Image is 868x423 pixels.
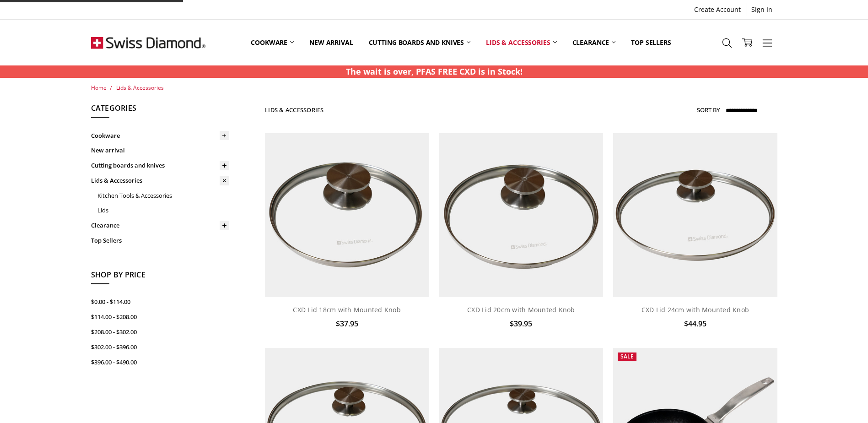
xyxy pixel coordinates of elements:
[613,133,777,297] img: CXD Lid 24cm with Mounted Knob
[116,84,164,92] a: Lids & Accessories
[439,133,603,297] img: CXD Lid 20cm with Mounted Knob
[91,103,229,118] h5: Categories
[642,305,749,314] a: CXD Lid 24cm with Mounted Knob
[91,158,229,173] a: Cutting boards and knives
[302,22,361,63] a: New arrival
[91,309,229,325] a: $114.00 - $208.00
[293,305,401,314] a: CXD Lid 18cm with Mounted Knob
[91,20,205,65] img: Free Shipping On Every Order
[91,218,229,233] a: Clearance
[623,22,679,63] a: Top Sellers
[91,143,229,158] a: New arrival
[91,84,107,92] a: Home
[684,319,706,329] span: $44.95
[91,355,229,370] a: $396.00 - $490.00
[510,319,532,329] span: $39.95
[478,22,564,63] a: Lids & Accessories
[361,22,479,63] a: Cutting boards and knives
[243,22,302,63] a: Cookware
[91,173,229,188] a: Lids & Accessories
[91,340,229,355] a: $302.00 - $396.00
[346,65,523,78] p: The wait is over, PFAS FREE CXD is in Stock!
[91,233,229,248] a: Top Sellers
[265,133,429,297] img: CXD Lid 18cm with Mounted Knob
[91,294,229,309] a: $0.00 - $114.00
[265,106,324,114] h1: Lids & Accessories
[620,352,634,360] span: Sale
[565,22,624,63] a: Clearance
[97,188,229,203] a: Kitchen Tools & Accessories
[91,269,229,285] h5: Shop By Price
[336,319,358,329] span: $37.95
[746,3,777,16] a: Sign In
[91,128,229,143] a: Cookware
[467,305,575,314] a: CXD Lid 20cm with Mounted Knob
[689,3,746,16] a: Create Account
[697,103,720,117] label: Sort By
[97,203,229,218] a: Lids
[91,325,229,340] a: $208.00 - $302.00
